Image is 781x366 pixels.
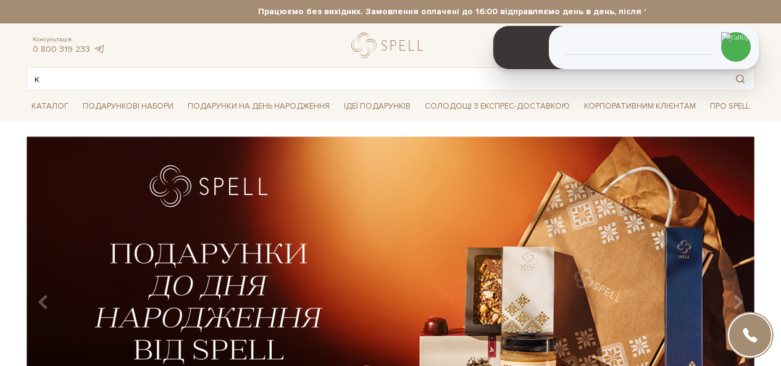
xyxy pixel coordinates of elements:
[78,97,178,116] span: Подарункові набори
[339,97,416,116] span: Ідеї подарунків
[33,44,90,54] a: 0 800 319 233
[27,97,73,116] span: Каталог
[726,68,754,90] button: Пошук товару у каталозі
[579,96,701,117] a: Корпоративним клієнтам
[183,97,335,116] span: Подарунки на День народження
[27,68,726,90] input: Пошук товару у каталозі
[33,36,106,44] span: Консультація:
[93,44,106,54] a: telegram
[420,96,575,117] a: Солодощі з експрес-доставкою
[705,97,754,116] span: Про Spell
